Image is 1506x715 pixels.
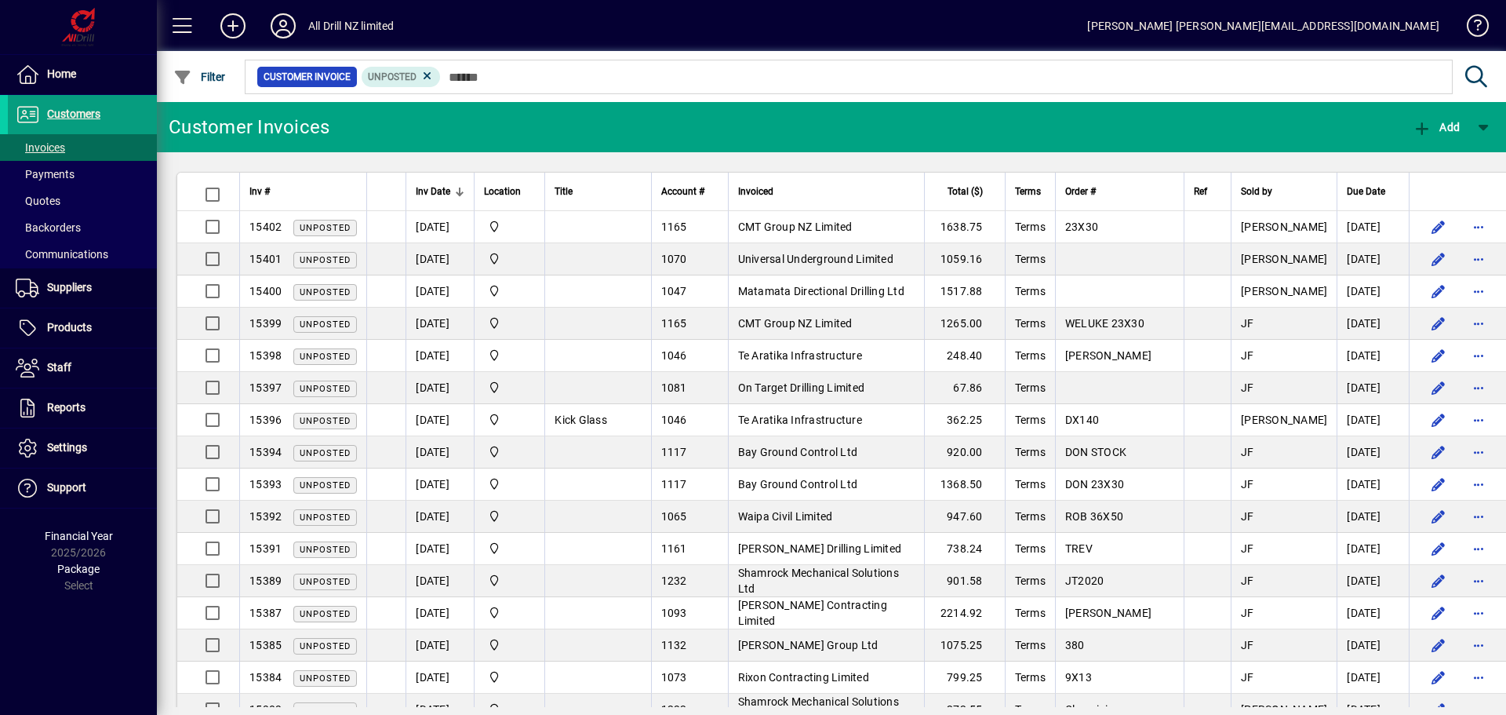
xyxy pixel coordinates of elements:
[406,372,474,404] td: [DATE]
[249,671,282,684] span: 15384
[16,221,81,234] span: Backorders
[1425,343,1450,368] button: Edit
[47,67,76,80] span: Home
[1425,665,1450,690] button: Edit
[1425,311,1450,336] button: Edit
[661,183,704,200] span: Account #
[1466,279,1491,304] button: More options
[1015,183,1041,200] span: Terms
[1015,381,1046,394] span: Terms
[924,308,1005,340] td: 1265.00
[484,476,535,493] span: All Drill NZ Limited
[1425,472,1450,497] button: Edit
[1241,285,1327,297] span: [PERSON_NAME]
[661,285,687,297] span: 1047
[661,671,687,684] span: 1073
[1337,565,1409,597] td: [DATE]
[1065,639,1085,651] span: 380
[661,414,687,426] span: 1046
[249,542,282,555] span: 15391
[1455,3,1486,54] a: Knowledge Base
[249,446,282,458] span: 15394
[661,183,718,200] div: Account #
[406,243,474,275] td: [DATE]
[8,241,157,268] a: Communications
[1466,600,1491,626] button: More options
[45,530,113,542] span: Financial Year
[661,446,687,458] span: 1117
[1015,575,1046,587] span: Terms
[1425,633,1450,658] button: Edit
[484,283,535,300] span: All Drill NZ Limited
[406,340,474,372] td: [DATE]
[1241,510,1254,523] span: JF
[416,183,450,200] span: Inv Date
[300,641,351,651] span: Unposted
[8,469,157,508] a: Support
[1194,183,1221,200] div: Ref
[406,308,474,340] td: [DATE]
[308,13,395,38] div: All Drill NZ limited
[1337,308,1409,340] td: [DATE]
[8,429,157,468] a: Settings
[300,513,351,523] span: Unposted
[1241,381,1254,394] span: JF
[924,501,1005,533] td: 947.60
[1337,533,1409,565] td: [DATE]
[249,607,282,619] span: 15387
[738,285,904,297] span: Matamata Directional Drilling Ltd
[1194,183,1207,200] span: Ref
[1337,275,1409,308] td: [DATE]
[249,221,282,233] span: 15402
[1337,629,1409,662] td: [DATE]
[555,183,573,200] span: Title
[924,243,1005,275] td: 1059.16
[1015,349,1046,362] span: Terms
[661,542,687,555] span: 1161
[1347,183,1399,200] div: Due Date
[484,637,535,654] span: All Drill NZ Limited
[1241,478,1254,491] span: JF
[8,389,157,428] a: Reports
[738,381,865,394] span: On Target Drilling Limited
[1425,279,1450,304] button: Edit
[1015,671,1046,684] span: Terms
[264,69,351,85] span: Customer Invoice
[738,446,858,458] span: Bay Ground Control Ltd
[661,381,687,394] span: 1081
[661,575,687,587] span: 1232
[406,501,474,533] td: [DATE]
[1065,542,1093,555] span: TREV
[249,253,282,265] span: 15401
[1413,121,1460,133] span: Add
[484,669,535,686] span: All Drill NZ Limited
[484,508,535,525] span: All Drill NZ Limited
[1241,671,1254,684] span: JF
[1015,414,1046,426] span: Terms
[1065,446,1126,458] span: DON STOCK
[555,414,607,426] span: Kick Glass
[1466,214,1491,239] button: More options
[738,567,899,595] span: Shamrock Mechanical Solutions Ltd
[924,436,1005,469] td: 920.00
[934,183,997,200] div: Total ($)
[1015,285,1046,297] span: Terms
[924,372,1005,404] td: 67.86
[406,436,474,469] td: [DATE]
[1241,575,1254,587] span: JF
[1015,317,1046,330] span: Terms
[924,533,1005,565] td: 738.24
[1241,253,1327,265] span: [PERSON_NAME]
[738,183,773,200] span: Invoiced
[416,183,464,200] div: Inv Date
[300,255,351,265] span: Unposted
[16,141,65,154] span: Invoices
[484,183,535,200] div: Location
[1466,375,1491,400] button: More options
[1015,446,1046,458] span: Terms
[1015,607,1046,619] span: Terms
[1241,607,1254,619] span: JF
[1425,600,1450,626] button: Edit
[1337,211,1409,243] td: [DATE]
[249,639,282,651] span: 15385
